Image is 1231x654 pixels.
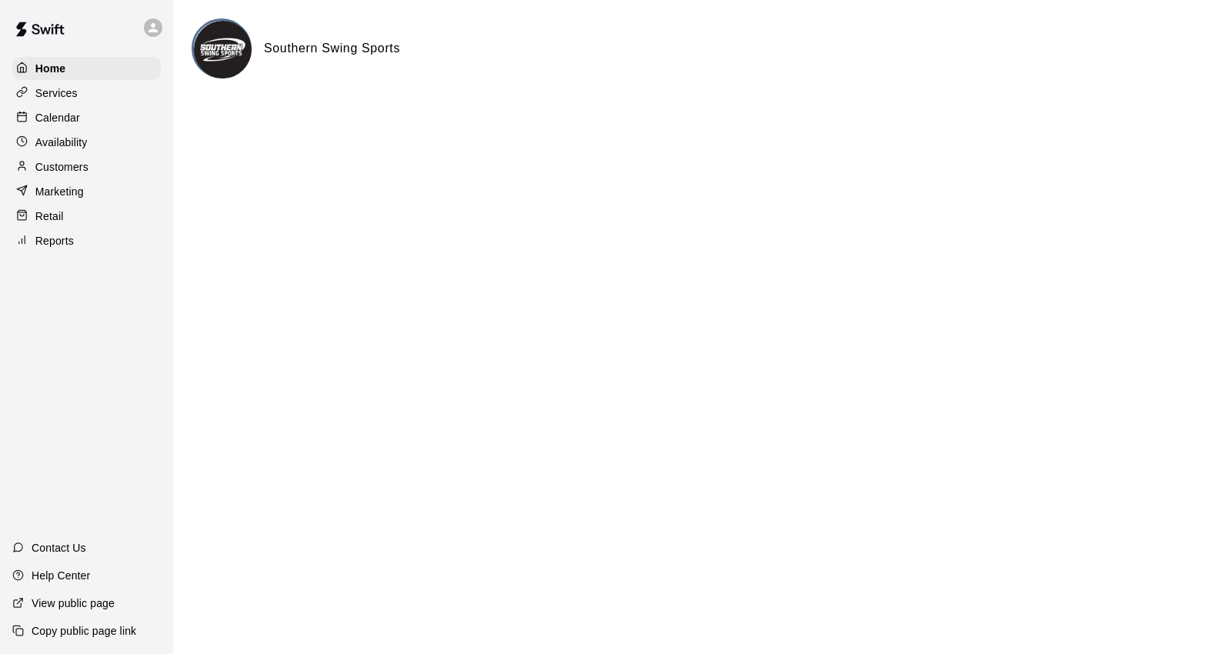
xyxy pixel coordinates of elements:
[35,85,78,101] p: Services
[264,38,400,58] h6: Southern Swing Sports
[35,233,74,249] p: Reports
[12,229,161,252] a: Reports
[35,184,84,199] p: Marketing
[12,131,161,154] a: Availability
[12,155,161,179] a: Customers
[35,209,64,224] p: Retail
[194,21,252,78] img: Southern Swing Sports logo
[32,596,115,611] p: View public page
[35,110,80,125] p: Calendar
[32,623,136,639] p: Copy public page link
[35,159,88,175] p: Customers
[35,135,88,150] p: Availability
[35,61,66,76] p: Home
[12,82,161,105] a: Services
[32,568,90,583] p: Help Center
[32,540,86,556] p: Contact Us
[12,205,161,228] a: Retail
[12,106,161,129] a: Calendar
[12,57,161,80] a: Home
[12,180,161,203] a: Marketing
